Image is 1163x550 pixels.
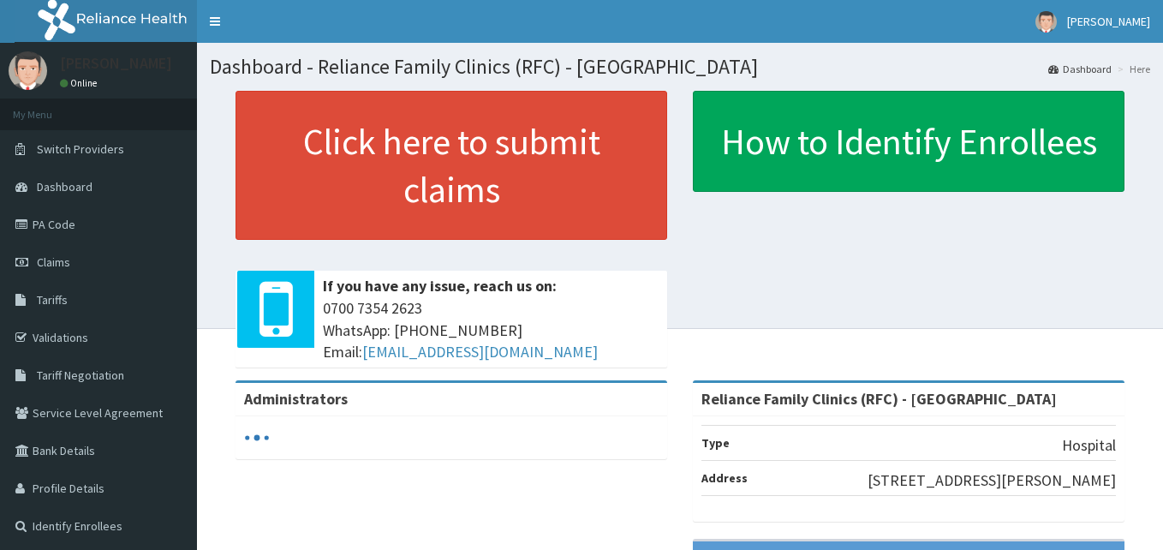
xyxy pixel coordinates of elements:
a: Click here to submit claims [236,91,667,240]
b: Address [701,470,748,486]
p: Hospital [1062,434,1116,457]
span: Tariffs [37,292,68,308]
p: [STREET_ADDRESS][PERSON_NAME] [868,469,1116,492]
svg: audio-loading [244,425,270,451]
b: If you have any issue, reach us on: [323,276,557,296]
a: How to Identify Enrollees [693,91,1124,192]
img: User Image [9,51,47,90]
span: Switch Providers [37,141,124,157]
a: Online [60,77,101,89]
p: [PERSON_NAME] [60,56,172,71]
span: Claims [37,254,70,270]
a: Dashboard [1048,62,1112,76]
b: Administrators [244,389,348,409]
span: 0700 7354 2623 WhatsApp: [PHONE_NUMBER] Email: [323,297,659,363]
span: [PERSON_NAME] [1067,14,1150,29]
b: Type [701,435,730,451]
span: Dashboard [37,179,92,194]
a: [EMAIL_ADDRESS][DOMAIN_NAME] [362,342,598,362]
strong: Reliance Family Clinics (RFC) - [GEOGRAPHIC_DATA] [701,389,1057,409]
li: Here [1113,62,1150,76]
h1: Dashboard - Reliance Family Clinics (RFC) - [GEOGRAPHIC_DATA] [210,56,1150,78]
span: Tariff Negotiation [37,368,124,383]
img: User Image [1035,11,1057,33]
